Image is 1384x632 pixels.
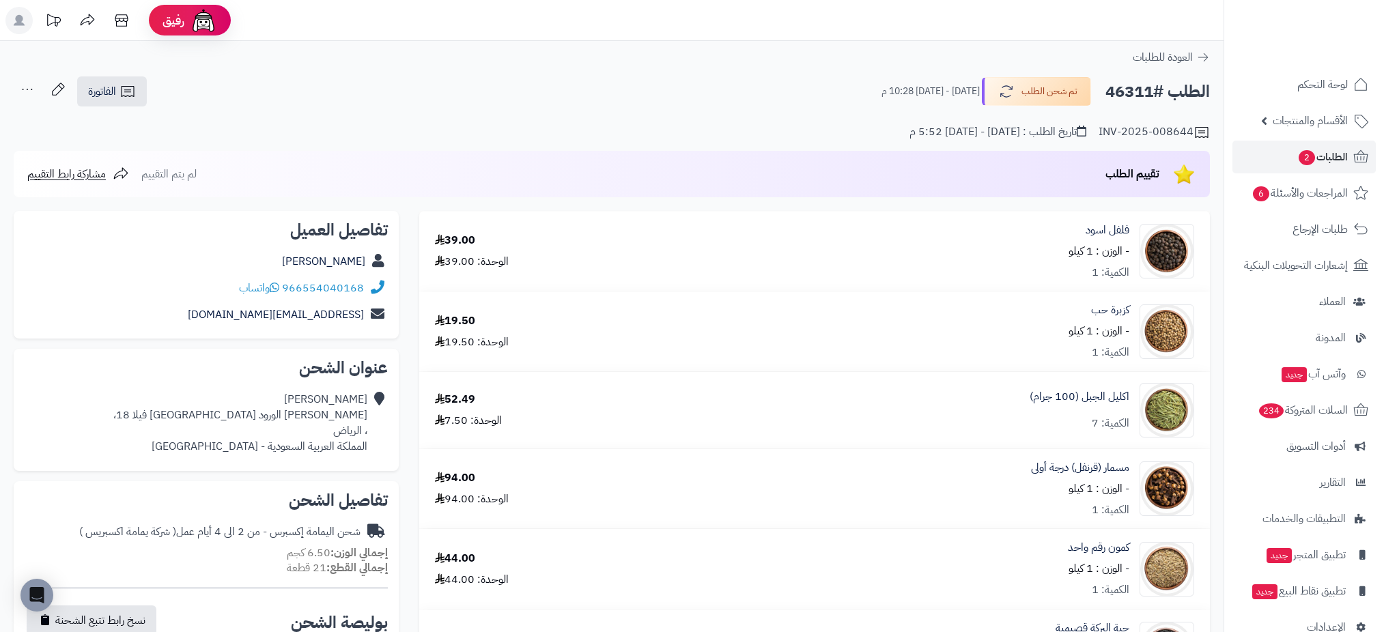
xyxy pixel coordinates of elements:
span: لم يتم التقييم [141,166,197,182]
a: إشعارات التحويلات البنكية [1232,249,1376,282]
span: المدونة [1316,328,1346,347]
span: التطبيقات والخدمات [1262,509,1346,528]
a: العودة للطلبات [1133,49,1210,66]
a: مسمار (قرنفل) درجة أولى [1031,460,1129,476]
div: الوحدة: 44.00 [435,572,509,588]
small: - الوزن : 1 كيلو [1069,243,1129,259]
div: 94.00 [435,470,475,486]
small: 21 قطعة [287,560,388,576]
small: 6.50 كجم [287,545,388,561]
a: السلات المتروكة234 [1232,394,1376,427]
a: اكليل الجبل (100 جرام) [1030,389,1129,405]
a: العملاء [1232,285,1376,318]
a: كمون رقم واحد [1068,540,1129,556]
small: - الوزن : 1 كيلو [1069,480,1129,497]
div: 39.00 [435,233,475,248]
span: الطلبات [1297,147,1348,167]
span: جديد [1252,584,1277,599]
a: طلبات الإرجاع [1232,213,1376,246]
small: - الوزن : 1 كيلو [1069,560,1129,577]
img: %20%D8%A7%D9%84%D8%AC%D8%A8%D9%84-90x90.jpg [1140,383,1194,437]
a: تحديثات المنصة [36,7,70,38]
div: الكمية: 1 [1092,265,1129,281]
div: INV-2025-008644 [1099,124,1210,141]
a: المدونة [1232,321,1376,354]
a: 966554040168 [282,280,364,296]
div: 44.00 [435,551,475,566]
a: [PERSON_NAME] [282,253,365,270]
span: ( شركة يمامة اكسبريس ) [79,523,176,540]
div: تاريخ الطلب : [DATE] - [DATE] 5:52 م [909,124,1086,140]
div: 52.49 [435,392,475,407]
span: جديد [1282,367,1307,382]
h2: عنوان الشحن [25,360,388,376]
h2: تفاصيل الشحن [25,492,388,508]
div: Open Intercom Messenger [20,579,53,612]
div: الوحدة: 39.00 [435,254,509,270]
a: [EMAIL_ADDRESS][DOMAIN_NAME] [188,306,364,323]
button: تم شحن الطلب [982,77,1091,106]
img: Cumin-90x90.jpg [1140,542,1194,597]
img: logo-2.png [1291,38,1371,67]
div: الكمية: 1 [1092,345,1129,360]
span: الفاتورة [88,83,116,100]
span: لوحة التحكم [1297,75,1348,94]
h2: بوليصة الشحن [291,614,388,631]
a: واتساب [239,280,279,296]
div: شحن اليمامة إكسبرس - من 2 الى 4 أيام عمل [79,524,361,540]
span: طلبات الإرجاع [1293,220,1348,239]
img: Cor-90x90.jpg [1140,304,1194,359]
img: _%D9%82%D8%B1%D9%86%D9%82%D9%84-90x90.jpg [1140,461,1194,516]
div: الكمية: 1 [1092,582,1129,598]
span: 234 [1259,403,1284,418]
div: الكمية: 7 [1092,416,1129,431]
span: رفيق [163,12,184,29]
span: التقارير [1320,473,1346,492]
a: التقارير [1232,466,1376,499]
small: - الوزن : 1 كيلو [1069,323,1129,339]
img: ai-face.png [190,7,217,34]
span: جديد [1267,548,1292,563]
a: لوحة التحكم [1232,68,1376,101]
a: الفاتورة [77,76,147,106]
strong: إجمالي الوزن: [330,545,388,561]
a: الطلبات2 [1232,141,1376,173]
span: تقييم الطلب [1105,166,1159,182]
div: الوحدة: 19.50 [435,334,509,350]
div: الكمية: 1 [1092,502,1129,518]
a: تطبيق المتجرجديد [1232,538,1376,571]
a: المراجعات والأسئلة6 [1232,177,1376,210]
span: وآتس آب [1280,364,1346,384]
h2: الطلب #46311 [1105,78,1210,106]
span: العملاء [1319,292,1346,311]
a: تطبيق نقاط البيعجديد [1232,575,1376,607]
div: 19.50 [435,313,475,329]
span: أدوات التسويق [1286,437,1346,456]
span: تطبيق نقاط البيع [1251,581,1346,601]
strong: إجمالي القطع: [326,560,388,576]
span: 2 [1299,150,1315,165]
span: تطبيق المتجر [1265,545,1346,564]
span: 6 [1253,186,1269,201]
small: [DATE] - [DATE] 10:28 م [881,85,980,98]
span: العودة للطلبات [1133,49,1193,66]
div: [PERSON_NAME] [PERSON_NAME] الورود [GEOGRAPHIC_DATA] فيلا 18، ، الرياض المملكة العربية السعودية -... [113,392,367,454]
h2: تفاصيل العميل [25,222,388,238]
a: مشاركة رابط التقييم [27,166,129,182]
a: وآتس آبجديد [1232,358,1376,390]
span: إشعارات التحويلات البنكية [1244,256,1348,275]
a: التطبيقات والخدمات [1232,502,1376,535]
a: فلفل اسود [1086,222,1129,238]
span: نسخ رابط تتبع الشحنة [55,612,145,629]
img: %20%D8%A7%D8%B3%D9%88%D8%AF-90x90.jpg [1140,224,1194,278]
a: كزبرة حب [1091,302,1129,318]
a: أدوات التسويق [1232,430,1376,463]
span: مشاركة رابط التقييم [27,166,106,182]
div: الوحدة: 94.00 [435,491,509,507]
span: السلات المتروكة [1258,401,1348,420]
span: الأقسام والمنتجات [1273,111,1348,130]
div: الوحدة: 7.50 [435,413,502,429]
span: المراجعات والأسئلة [1252,184,1348,203]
